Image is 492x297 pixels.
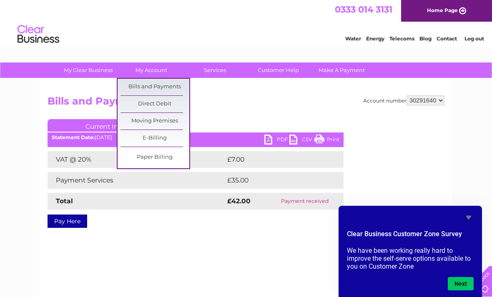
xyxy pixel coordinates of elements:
[48,119,173,132] a: Current Invoice
[50,5,444,40] div: Clear Business is a trading name of Verastar Limited (registered in [GEOGRAPHIC_DATA] No. 3667643...
[266,193,344,210] td: Payment received
[120,96,189,112] a: Direct Debit
[48,151,225,168] td: VAT @ 20%
[314,135,339,147] a: Print
[225,172,327,189] td: £35.00
[48,135,344,140] div: [DATE]
[419,35,432,42] a: Blog
[48,215,87,228] a: Pay Here
[244,62,313,78] a: Customer Help
[335,4,392,15] a: 0333 014 3131
[289,135,314,147] a: CSV
[48,172,225,189] td: Payment Services
[448,277,474,290] button: Next question
[120,113,189,130] a: Moving Premises
[347,229,474,243] h2: Clear Business Customer Zone Survey
[437,35,457,42] a: Contact
[120,149,189,166] a: Paper Billing
[345,35,361,42] a: Water
[48,95,444,111] h2: Bills and Payments
[56,197,73,205] strong: Total
[227,197,251,205] strong: £42.00
[363,95,444,105] div: Account number
[117,62,186,78] a: My Account
[464,212,474,222] button: Hide survey
[181,62,249,78] a: Services
[464,35,484,42] a: Log out
[54,62,123,78] a: My Clear Business
[389,35,414,42] a: Telecoms
[120,130,189,147] a: E-Billing
[347,247,474,270] p: We have been working really hard to improve the self-serve options available to you on Customer Zone
[264,135,289,147] a: PDF
[347,212,474,290] div: Clear Business Customer Zone Survey
[17,22,60,47] img: logo.png
[52,134,95,140] b: Statement Date:
[120,79,189,95] a: Bills and Payments
[366,35,384,42] a: Energy
[307,62,376,78] a: Make A Payment
[225,151,324,168] td: £7.00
